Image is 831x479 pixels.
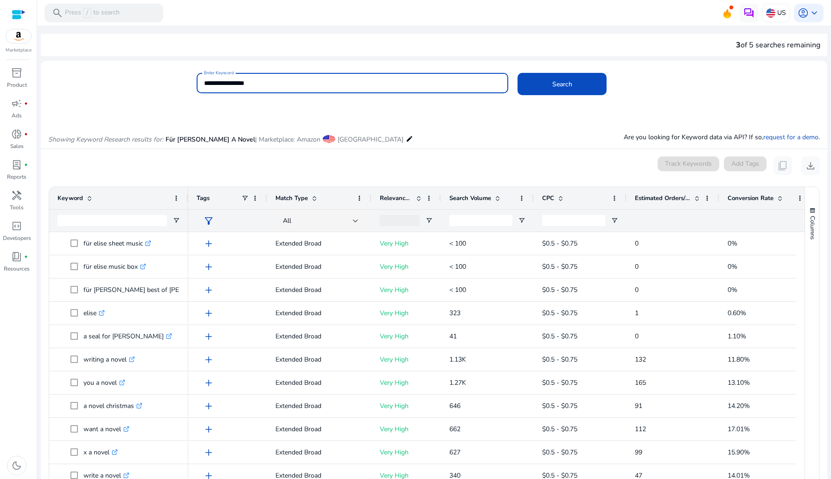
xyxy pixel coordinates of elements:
[83,8,91,18] span: /
[808,216,817,239] span: Columns
[6,29,31,43] img: amazon.svg
[635,239,639,248] span: 0
[542,309,577,317] span: $0.5 - $0.75
[275,396,363,415] p: Extended Broad
[203,354,214,365] span: add
[728,355,750,364] span: 11.80%
[763,133,818,142] a: request for a demo
[542,194,554,202] span: CPC
[24,132,28,136] span: fiber_manual_record
[542,448,577,457] span: $0.5 - $0.75
[728,285,737,294] span: 0%
[338,135,403,144] span: [GEOGRAPHIC_DATA]
[380,396,433,415] p: Very High
[542,355,577,364] span: $0.5 - $0.75
[203,331,214,342] span: add
[83,257,146,276] p: für elise music box
[203,285,214,296] span: add
[635,194,690,202] span: Estimated Orders/Month
[380,373,433,392] p: Very High
[65,8,120,18] p: Press to search
[542,332,577,341] span: $0.5 - $0.75
[449,262,466,271] span: < 100
[83,373,125,392] p: you a novel
[166,135,255,144] span: Für [PERSON_NAME] A Novel
[635,285,639,294] span: 0
[542,239,577,248] span: $0.5 - $0.75
[380,194,412,202] span: Relevance Score
[380,304,433,323] p: Very High
[275,327,363,346] p: Extended Broad
[24,163,28,167] span: fiber_manual_record
[728,239,737,248] span: 0%
[11,460,22,471] span: dark_mode
[449,401,460,410] span: 646
[728,401,750,410] span: 14.20%
[275,194,308,202] span: Match Type
[380,350,433,369] p: Very High
[203,238,214,249] span: add
[203,447,214,458] span: add
[24,102,28,105] span: fiber_manual_record
[518,217,525,224] button: Open Filter Menu
[635,448,642,457] span: 99
[449,332,457,341] span: 41
[7,81,27,89] p: Product
[203,401,214,412] span: add
[204,70,234,76] mat-label: Enter Keyword
[805,160,816,171] span: download
[83,327,172,346] p: a seal for [PERSON_NAME]
[12,111,22,120] p: Ads
[777,5,786,21] p: US
[203,424,214,435] span: add
[542,262,577,271] span: $0.5 - $0.75
[52,7,63,19] span: search
[83,396,142,415] p: a novel christmas
[83,420,129,439] p: want a novel
[11,159,22,170] span: lab_profile
[728,309,746,317] span: 0.60%
[624,132,820,142] p: Are you looking for Keyword data via API? If so, .
[48,135,163,144] i: Showing Keyword Research results for:
[11,220,22,232] span: code_blocks
[728,262,737,271] span: 0%
[736,40,741,50] span: 3
[449,448,460,457] span: 627
[449,378,466,387] span: 1.27K
[449,355,466,364] span: 1.13K
[406,133,413,144] mat-icon: edit
[203,261,214,272] span: add
[449,239,466,248] span: < 100
[203,377,214,388] span: add
[542,285,577,294] span: $0.5 - $0.75
[275,257,363,276] p: Extended Broad
[4,265,30,273] p: Resources
[11,190,22,201] span: handyman
[542,401,577,410] span: $0.5 - $0.75
[275,420,363,439] p: Extended Broad
[83,234,151,253] p: für elise sheet music
[275,234,363,253] p: Extended Broad
[7,173,26,181] p: Reports
[635,262,639,271] span: 0
[380,443,433,462] p: Very High
[83,304,105,323] p: elise
[635,309,639,317] span: 1
[10,203,24,212] p: Tools
[728,332,746,341] span: 1.10%
[809,7,820,19] span: keyboard_arrow_down
[449,194,491,202] span: Search Volume
[635,355,646,364] span: 132
[380,257,433,276] p: Very High
[380,327,433,346] p: Very High
[255,135,320,144] span: | Marketplace: Amazon
[173,217,180,224] button: Open Filter Menu
[635,425,646,434] span: 112
[275,443,363,462] p: Extended Broad
[728,378,750,387] span: 13.10%
[798,7,809,19] span: account_circle
[275,350,363,369] p: Extended Broad
[449,285,466,294] span: < 100
[635,378,646,387] span: 165
[275,304,363,323] p: Extended Broad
